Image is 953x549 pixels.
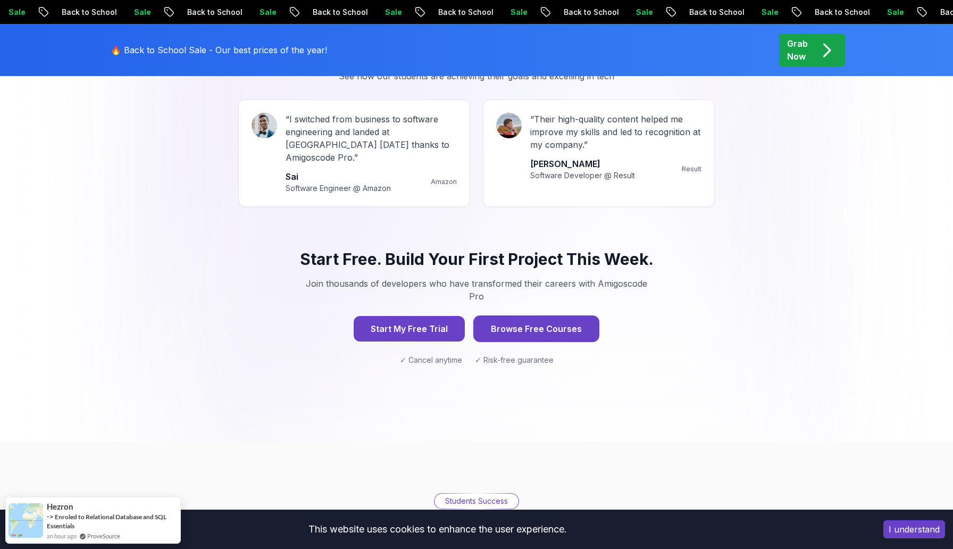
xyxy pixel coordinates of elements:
span: Hezron [47,502,73,511]
span: ✓ Risk-free guarantee [475,355,554,365]
p: Software Developer @ Result [530,170,635,181]
span: ✓ Cancel anytime [400,355,462,365]
button: Accept cookies [883,520,945,538]
p: Result [682,165,701,173]
p: “ I switched from business to software engineering and landed at [GEOGRAPHIC_DATA] [DATE] thanks ... [286,113,457,164]
div: This website uses cookies to enhance the user experience. [8,518,867,541]
p: Sai [286,170,391,183]
p: [PERSON_NAME] [530,157,635,170]
p: Amazon [431,178,457,186]
p: Sale [753,7,787,18]
p: Grab Now [787,37,808,63]
p: Back to School [430,7,502,18]
button: Browse Free Courses [473,315,599,342]
p: Sale [126,7,160,18]
span: -> [47,512,54,521]
p: Back to School [304,7,377,18]
p: Sale [628,7,662,18]
p: Students Success [445,496,508,506]
button: Start My Free Trial [354,316,465,342]
p: “ Their high-quality content helped me improve my skills and led to recognition at my company. ” [530,113,701,151]
p: Software Engineer @ Amazon [286,183,391,194]
p: Sale [251,7,285,18]
p: 🔥 Back to School Sale - Our best prices of the year! [111,44,327,56]
p: Sale [377,7,411,18]
span: an hour ago [47,531,77,540]
p: Join thousands of developers who have transformed their careers with Amigoscode Pro [298,277,655,303]
p: Back to School [681,7,753,18]
p: Sale [879,7,913,18]
h3: Start Free. Build Your First Project This Week. [264,249,689,269]
p: Back to School [555,7,628,18]
img: provesource social proof notification image [9,503,43,538]
p: Back to School [806,7,879,18]
img: Amir [496,113,522,138]
p: Back to School [179,7,251,18]
a: ProveSource [87,531,120,540]
p: Back to School [53,7,126,18]
p: See how our students are achieving their goals and excelling in tech [298,70,655,82]
a: Enroled to Relational Database and SQL Essentials [47,513,166,530]
p: Sale [502,7,536,18]
img: Sai [252,113,277,138]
